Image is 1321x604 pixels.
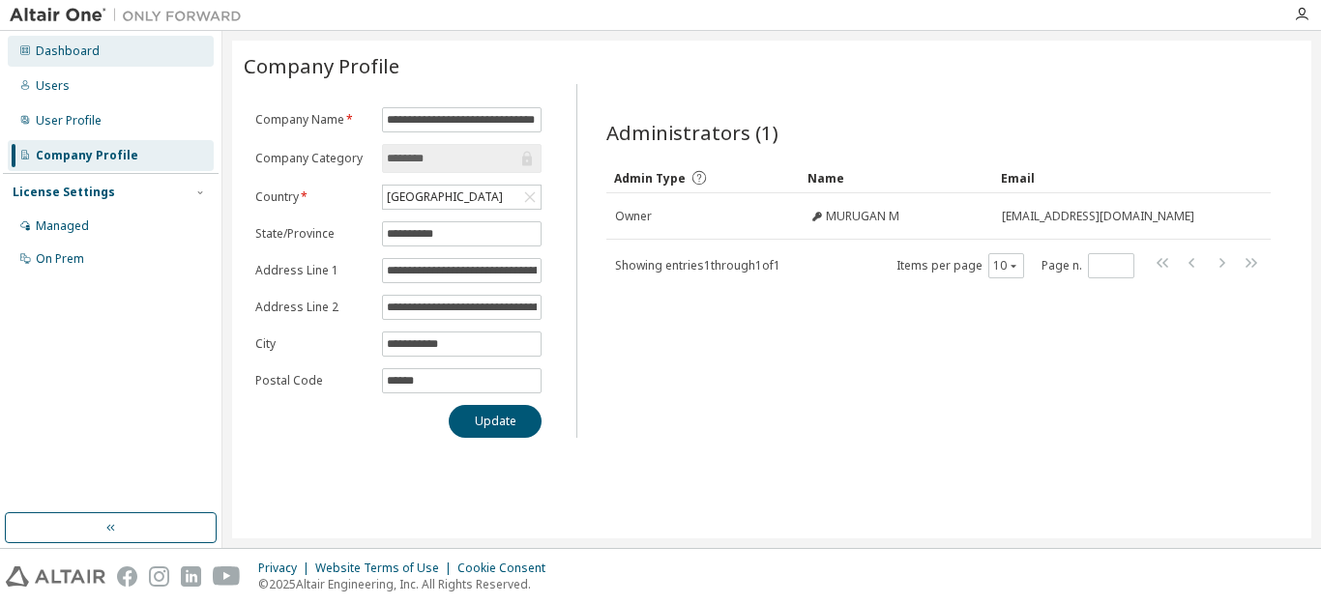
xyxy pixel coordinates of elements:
div: Name [807,162,985,193]
label: Address Line 1 [255,263,370,278]
img: Altair One [10,6,251,25]
span: Owner [615,209,652,224]
button: Update [449,405,542,438]
label: City [255,336,370,352]
div: Privacy [258,561,315,576]
img: altair_logo.svg [6,566,105,587]
div: Website Terms of Use [315,561,457,576]
div: [GEOGRAPHIC_DATA] [384,187,506,208]
div: License Settings [13,185,115,200]
label: Country [255,189,370,205]
label: Company Category [255,151,370,166]
span: Admin Type [614,170,686,187]
label: Postal Code [255,373,370,388]
img: facebook.svg [117,566,137,587]
span: MURUGAN M [826,209,899,224]
div: Company Profile [36,148,138,163]
span: Items per page [896,253,1024,278]
button: 10 [993,258,1019,273]
span: Showing entries 1 through 1 of 1 [615,257,780,273]
div: Dashboard [36,43,100,59]
span: Administrators (1) [606,119,778,146]
div: Email [1001,162,1217,193]
span: Page n. [1042,253,1134,278]
span: [EMAIL_ADDRESS][DOMAIN_NAME] [1002,209,1194,224]
div: Users [36,78,70,94]
img: youtube.svg [213,566,241,587]
div: On Prem [36,251,84,267]
span: Company Profile [244,52,399,79]
label: Company Name [255,112,370,128]
label: Address Line 2 [255,300,370,315]
label: State/Province [255,226,370,242]
div: Cookie Consent [457,561,557,576]
div: Managed [36,218,89,234]
div: User Profile [36,113,102,129]
img: linkedin.svg [181,566,201,587]
p: © 2025 Altair Engineering, Inc. All Rights Reserved. [258,576,557,592]
div: [GEOGRAPHIC_DATA] [383,186,542,209]
img: instagram.svg [149,566,169,587]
